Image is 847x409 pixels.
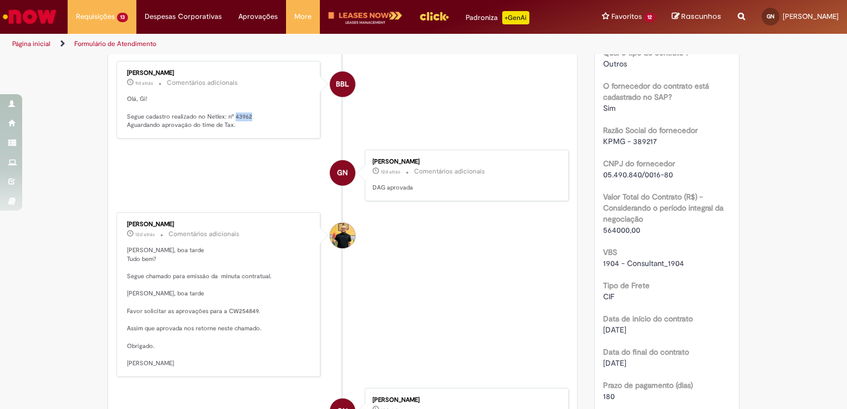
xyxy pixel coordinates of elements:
[330,160,355,186] div: Giovanna Ferreira Nicolini
[127,221,312,228] div: [PERSON_NAME]
[603,159,675,168] b: CNPJ do fornecedor
[328,11,402,25] img: logo-leases-transp-branco.png
[135,231,155,238] time: 18/09/2025 15:33:15
[373,397,557,403] div: [PERSON_NAME]
[167,78,238,88] small: Comentários adicionais
[603,225,640,235] span: 564000,00
[373,183,557,192] p: DAG aprovada
[238,11,278,22] span: Aprovações
[381,168,400,175] span: 12d atrás
[1,6,58,28] img: ServiceNow
[603,103,616,113] span: Sim
[603,81,709,102] b: O fornecedor do contrato está cadastrado no SAP?
[336,71,349,98] span: BBL
[373,159,557,165] div: [PERSON_NAME]
[644,13,655,22] span: 12
[135,80,153,86] time: 22/09/2025 10:14:48
[127,95,312,130] p: Olá, Gi! Segue cadastro realizado no Netlex: nº 43962 Aguardando aprovação do time de Tax.
[611,11,642,22] span: Favoritos
[603,136,657,146] span: KPMG - 389217
[672,12,721,22] a: Rascunhos
[603,48,689,58] b: Qual o tipo do contrato ?
[603,170,673,180] span: 05.490.840/0016-80
[414,167,485,176] small: Comentários adicionais
[603,280,650,290] b: Tipo de Frete
[169,229,239,239] small: Comentários adicionais
[603,125,698,135] b: Razão Social do fornecedor
[127,246,312,368] p: [PERSON_NAME], boa tarde Tudo bem? Segue chamado para emissão da minuta contratual. [PERSON_NAME]...
[330,71,355,97] div: Breno Betarelli Lopes
[135,231,155,238] span: 12d atrás
[603,247,617,257] b: VBS
[12,39,50,48] a: Página inicial
[603,325,626,335] span: [DATE]
[337,160,348,186] span: GN
[603,192,723,224] b: Valor Total do Contrato (R$) - Considerando o período integral da negociação
[783,12,839,21] span: [PERSON_NAME]
[135,80,153,86] span: 9d atrás
[603,292,614,301] span: CIF
[381,168,400,175] time: 19/09/2025 11:15:13
[8,34,557,54] ul: Trilhas de página
[603,358,626,368] span: [DATE]
[603,380,693,390] b: Prazo de pagamento (dias)
[603,314,693,324] b: Data de início do contrato
[419,8,449,24] img: click_logo_yellow_360x200.png
[145,11,222,22] span: Despesas Corporativas
[466,11,529,24] div: Padroniza
[681,11,721,22] span: Rascunhos
[117,13,128,22] span: 13
[127,70,312,76] div: [PERSON_NAME]
[603,59,627,69] span: Outros
[767,13,774,20] span: GN
[76,11,115,22] span: Requisições
[603,391,615,401] span: 180
[603,258,684,268] span: 1904 - Consultant_1904
[330,223,355,248] div: Joao Da Costa Dias Junior
[294,11,312,22] span: More
[603,347,689,357] b: Data do final do contrato
[502,11,529,24] p: +GenAi
[74,39,156,48] a: Formulário de Atendimento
